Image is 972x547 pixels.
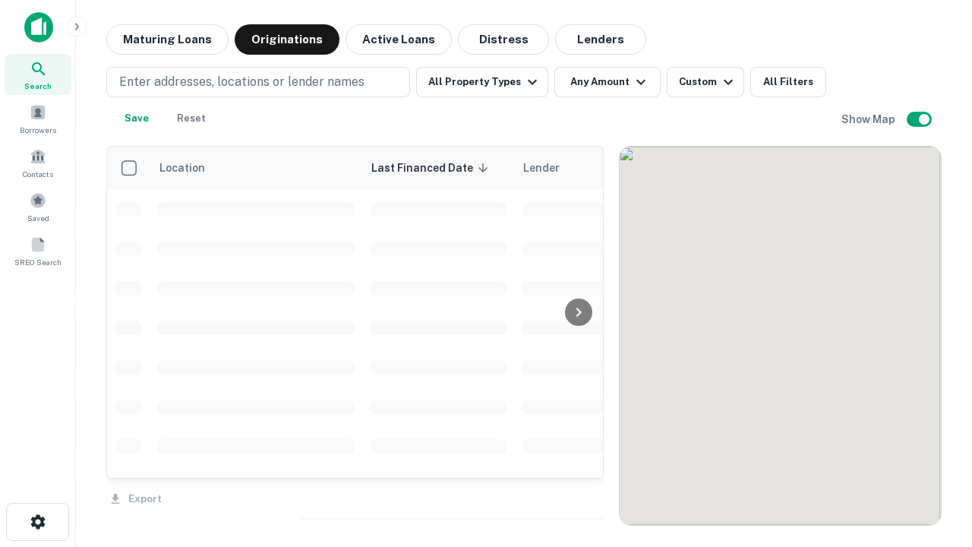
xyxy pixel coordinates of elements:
span: Location [159,159,225,177]
button: Enter addresses, locations or lender names [106,67,410,97]
span: Search [24,80,52,92]
span: Last Financed Date [371,159,493,177]
button: Originations [235,24,339,55]
button: Active Loans [346,24,452,55]
button: Distress [458,24,549,55]
button: All Filters [750,67,826,97]
button: Maturing Loans [106,24,229,55]
p: Enter addresses, locations or lender names [119,73,364,91]
button: Reset [167,103,216,134]
div: 0 0 [620,147,941,525]
span: SREO Search [14,256,62,268]
span: Borrowers [20,124,56,136]
button: Lenders [555,24,646,55]
a: Contacts [5,142,71,183]
span: Saved [27,212,49,224]
button: All Property Types [416,67,548,97]
span: Lender [523,159,560,177]
h6: Show Map [841,111,898,128]
a: Saved [5,186,71,227]
div: Custom [679,73,737,91]
a: Borrowers [5,98,71,139]
span: Contacts [23,168,53,180]
button: Custom [667,67,744,97]
th: Lender [514,147,757,189]
iframe: Chat Widget [896,425,972,498]
a: Search [5,54,71,95]
button: Any Amount [554,67,661,97]
a: SREO Search [5,230,71,271]
button: Save your search to get updates of matches that match your search criteria. [112,103,161,134]
img: capitalize-icon.png [24,12,53,43]
th: Location [150,147,362,189]
th: Last Financed Date [362,147,514,189]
